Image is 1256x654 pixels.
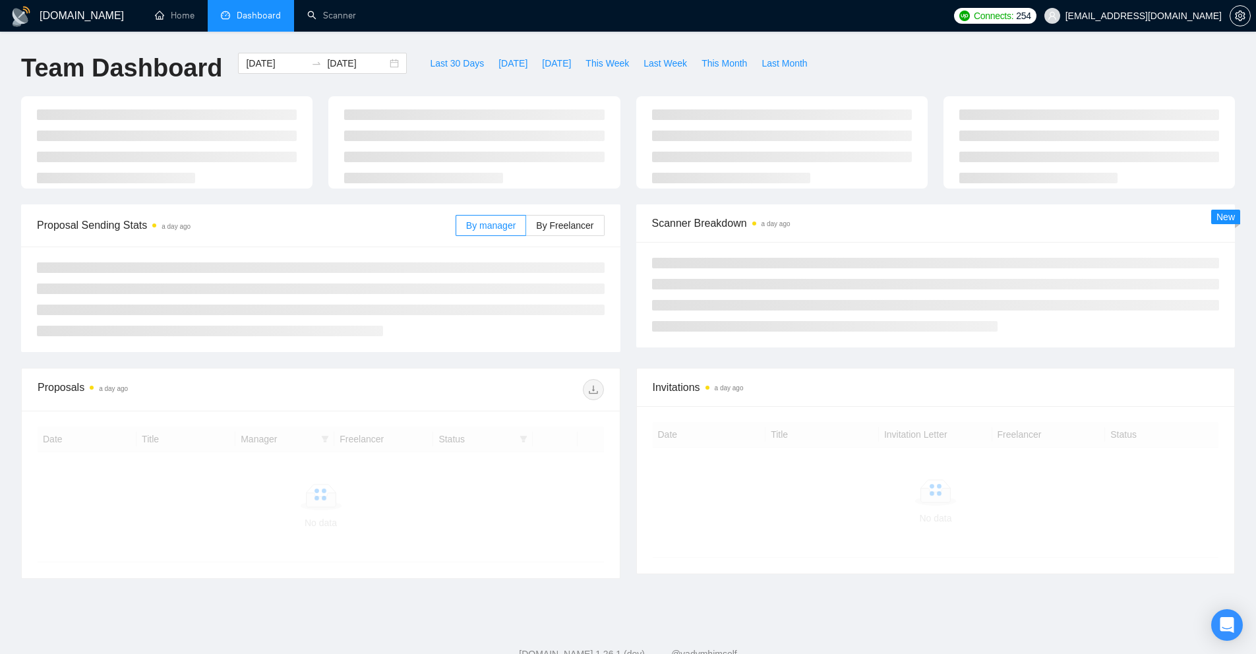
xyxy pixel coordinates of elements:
[237,10,281,21] span: Dashboard
[585,56,629,71] span: This Week
[498,56,527,71] span: [DATE]
[423,53,491,74] button: Last 30 Days
[694,53,754,74] button: This Month
[162,223,191,230] time: a day ago
[974,9,1013,23] span: Connects:
[327,56,387,71] input: End date
[578,53,636,74] button: This Week
[1230,5,1251,26] button: setting
[99,385,128,392] time: a day ago
[246,56,306,71] input: Start date
[1211,609,1243,641] div: Open Intercom Messenger
[1216,212,1235,222] span: New
[762,220,791,227] time: a day ago
[1230,11,1250,21] span: setting
[1230,11,1251,21] a: setting
[37,217,456,233] span: Proposal Sending Stats
[11,6,32,27] img: logo
[1016,9,1031,23] span: 254
[1048,11,1057,20] span: user
[652,215,1220,231] span: Scanner Breakdown
[221,11,230,20] span: dashboard
[536,220,593,231] span: By Freelancer
[311,58,322,69] span: swap-right
[542,56,571,71] span: [DATE]
[491,53,535,74] button: [DATE]
[702,56,747,71] span: This Month
[636,53,694,74] button: Last Week
[38,379,320,400] div: Proposals
[754,53,814,74] button: Last Month
[155,10,194,21] a: homeHome
[307,10,356,21] a: searchScanner
[959,11,970,21] img: upwork-logo.png
[653,379,1219,396] span: Invitations
[762,56,807,71] span: Last Month
[430,56,484,71] span: Last 30 Days
[466,220,516,231] span: By manager
[643,56,687,71] span: Last Week
[21,53,222,84] h1: Team Dashboard
[535,53,578,74] button: [DATE]
[715,384,744,392] time: a day ago
[311,58,322,69] span: to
